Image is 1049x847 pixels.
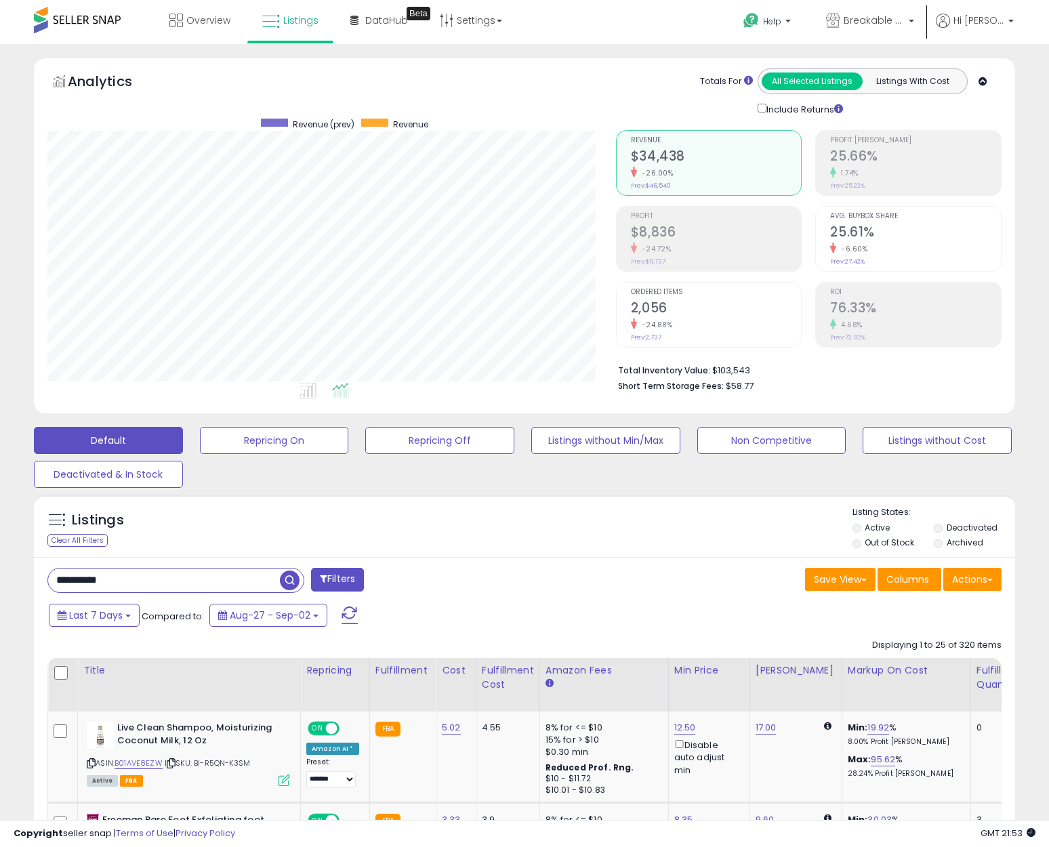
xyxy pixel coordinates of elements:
[848,753,871,766] b: Max:
[546,814,658,826] div: 8% for <= $10
[756,663,836,678] div: [PERSON_NAME]
[848,814,960,839] div: %
[747,101,859,117] div: Include Returns
[375,663,430,678] div: Fulfillment
[546,678,554,690] small: Amazon Fees.
[867,721,889,735] a: 19.92
[848,737,960,747] p: 8.00% Profit [PERSON_NAME]
[546,746,658,758] div: $0.30 min
[830,137,1001,144] span: Profit [PERSON_NAME]
[618,361,991,377] li: $103,543
[836,244,867,254] small: -6.60%
[531,427,680,454] button: Listings without Min/Max
[976,722,1019,734] div: 0
[69,608,123,622] span: Last 7 Days
[844,14,905,27] span: Breakable ([GEOGRAPHIC_DATA])
[393,119,428,130] span: Revenue
[872,639,1002,652] div: Displaying 1 to 25 of 320 items
[842,658,970,711] th: The percentage added to the cost of goods (COGS) that forms the calculator for Min & Max prices.
[176,827,235,840] a: Privacy Policy
[631,257,665,266] small: Prev: $11,737
[947,537,983,548] label: Archived
[186,14,230,27] span: Overview
[848,813,868,826] b: Min:
[631,182,671,190] small: Prev: $46,540
[337,723,359,735] span: OFF
[230,608,310,622] span: Aug-27 - Sep-02
[848,753,960,779] div: %
[947,522,997,533] label: Deactivated
[631,224,802,243] h2: $8,836
[631,289,802,296] span: Ordered Items
[309,815,326,827] span: ON
[865,522,890,533] label: Active
[618,365,710,376] b: Total Inventory Value:
[852,506,1016,519] p: Listing States:
[309,723,326,735] span: ON
[49,604,140,627] button: Last 7 Days
[165,758,250,768] span: | SKU: BI-R5QN-K3SM
[306,758,359,788] div: Preset:
[726,379,754,392] span: $58.77
[482,722,529,734] div: 4.55
[830,213,1001,220] span: Avg. Buybox Share
[115,758,163,769] a: B01AVE8EZW
[200,427,349,454] button: Repricing On
[631,300,802,318] h2: 2,056
[700,75,753,88] div: Totals For
[142,610,204,623] span: Compared to:
[976,663,1023,692] div: Fulfillable Quantity
[763,16,781,27] span: Help
[943,568,1002,591] button: Actions
[482,814,529,826] div: 3.9
[976,814,1019,826] div: 3
[102,814,267,842] b: Freeman Bare Foot Exfoliating foot scrub Peppermint and Plum 5.3 oz
[637,244,672,254] small: -24.72%
[306,663,364,678] div: Repricing
[311,568,364,592] button: Filters
[407,7,430,20] div: Tooltip anchor
[34,427,183,454] button: Default
[87,775,118,787] span: All listings currently available for purchase on Amazon
[631,333,661,342] small: Prev: 2,737
[886,573,929,586] span: Columns
[34,461,183,488] button: Deactivated & In Stock
[830,257,865,266] small: Prev: 27.42%
[482,663,534,692] div: Fulfillment Cost
[546,762,634,773] b: Reduced Prof. Rng.
[631,148,802,167] h2: $34,438
[762,73,863,90] button: All Selected Listings
[375,722,400,737] small: FBA
[743,12,760,29] i: Get Help
[637,168,674,178] small: -26.00%
[830,224,1001,243] h2: 25.61%
[862,73,963,90] button: Listings With Cost
[14,827,235,840] div: seller snap | |
[953,14,1004,27] span: Hi [PERSON_NAME]
[733,2,804,44] a: Help
[365,14,408,27] span: DataHub
[637,320,673,330] small: -24.88%
[674,813,693,827] a: 8.35
[878,568,941,591] button: Columns
[756,721,777,735] a: 17.00
[293,119,354,130] span: Revenue (prev)
[836,320,863,330] small: 4.68%
[631,137,802,144] span: Revenue
[830,182,865,190] small: Prev: 25.22%
[546,773,658,785] div: $10 - $11.72
[871,753,895,766] a: 95.62
[83,663,295,678] div: Title
[87,722,114,749] img: 31a0l88Se-S._SL40_.jpg
[674,663,744,678] div: Min Price
[863,427,1012,454] button: Listings without Cost
[116,827,173,840] a: Terms of Use
[14,827,63,840] strong: Copyright
[442,721,461,735] a: 5.02
[87,722,290,785] div: ASIN:
[936,14,1014,44] a: Hi [PERSON_NAME]
[442,813,461,827] a: 3.33
[442,663,470,678] div: Cost
[306,743,359,755] div: Amazon AI *
[546,663,663,678] div: Amazon Fees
